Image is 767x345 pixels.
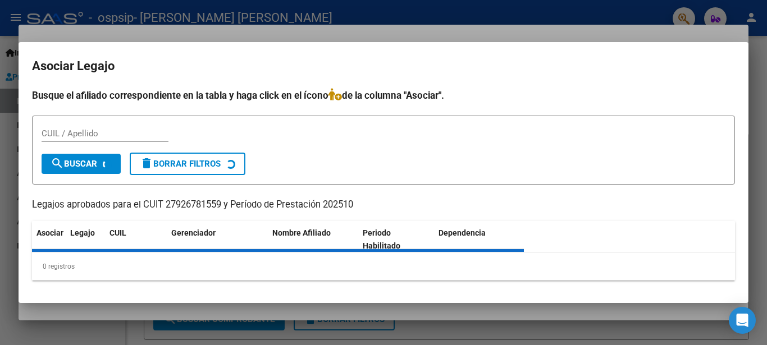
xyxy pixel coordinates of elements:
button: Borrar Filtros [130,153,245,175]
span: Buscar [51,159,97,169]
mat-icon: search [51,157,64,170]
datatable-header-cell: Legajo [66,221,105,258]
mat-icon: delete [140,157,153,170]
h4: Busque el afiliado correspondiente en la tabla y haga click en el ícono de la columna "Asociar". [32,88,735,103]
span: Gerenciador [171,228,216,237]
span: Dependencia [439,228,486,237]
span: Periodo Habilitado [363,228,400,250]
datatable-header-cell: CUIL [105,221,167,258]
span: CUIL [109,228,126,237]
div: 0 registros [32,252,735,280]
datatable-header-cell: Periodo Habilitado [358,221,434,258]
h2: Asociar Legajo [32,56,735,77]
span: Asociar [36,228,63,237]
button: Buscar [42,154,121,174]
datatable-header-cell: Gerenciador [167,221,268,258]
span: Borrar Filtros [140,159,221,169]
datatable-header-cell: Dependencia [434,221,524,258]
span: Nombre Afiliado [272,228,331,237]
datatable-header-cell: Asociar [32,221,66,258]
p: Legajos aprobados para el CUIT 27926781559 y Período de Prestación 202510 [32,198,735,212]
div: Open Intercom Messenger [729,307,756,334]
datatable-header-cell: Nombre Afiliado [268,221,358,258]
span: Legajo [70,228,95,237]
